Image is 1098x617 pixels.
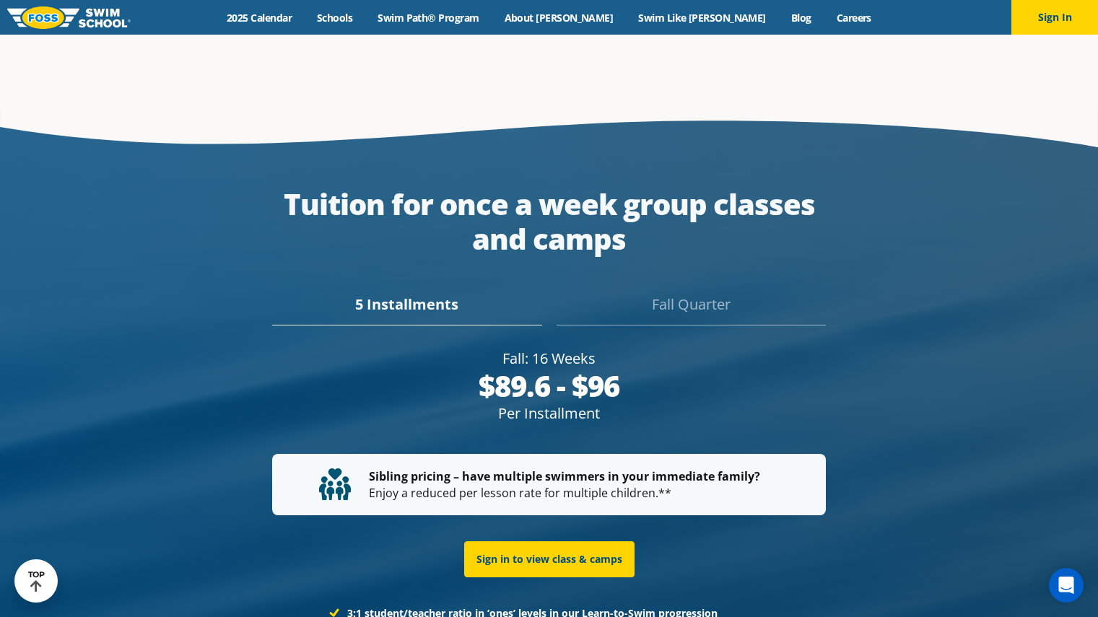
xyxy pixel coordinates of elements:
a: About [PERSON_NAME] [492,11,626,25]
a: Careers [824,11,884,25]
a: Swim Path® Program [365,11,492,25]
a: Blog [778,11,824,25]
img: FOSS Swim School Logo [7,6,131,29]
div: Per Installment [272,403,826,424]
a: Sign in to view class & camps [464,541,635,577]
div: Fall Quarter [557,294,826,325]
a: Schools [305,11,365,25]
img: tuition-family-children.svg [319,468,351,500]
div: TOP [28,570,45,592]
strong: Sibling pricing – have multiple swimmers in your immediate family? [369,468,760,484]
a: 2025 Calendar [214,11,305,25]
p: Enjoy a reduced per lesson rate for multiple children.** [319,468,779,501]
a: Swim Like [PERSON_NAME] [626,11,779,25]
div: 5 Installments [272,294,541,325]
div: Open Intercom Messenger [1049,568,1084,603]
div: Tuition for once a week group classes and camps [272,187,826,256]
div: $89.6 - $96 [272,369,826,403]
div: Fall: 16 Weeks [272,349,826,369]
